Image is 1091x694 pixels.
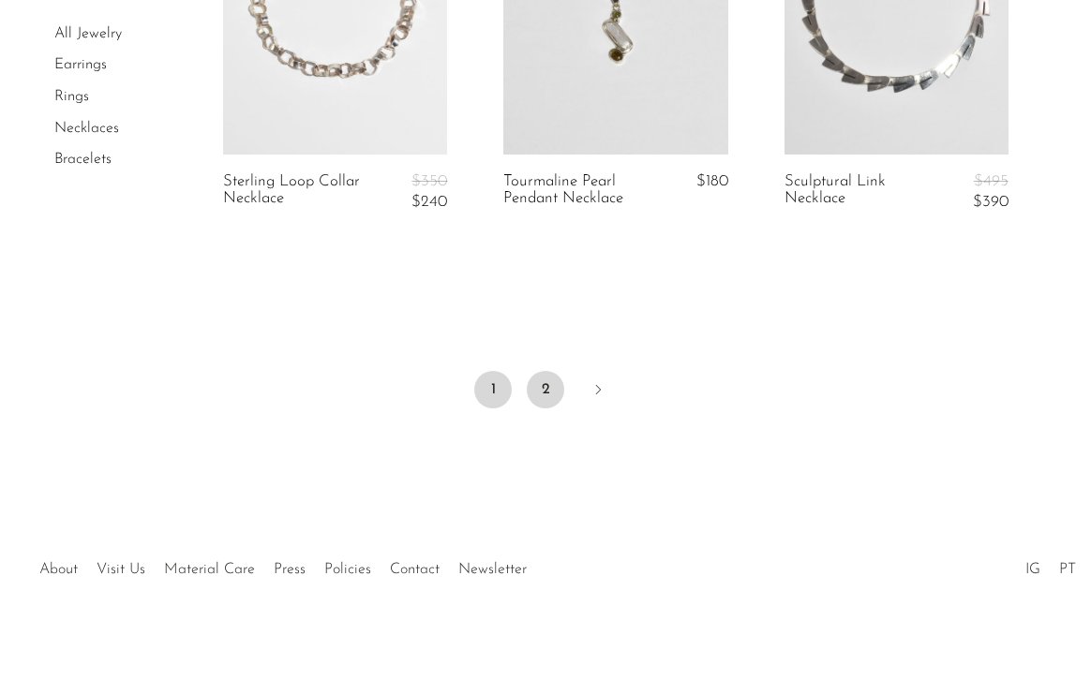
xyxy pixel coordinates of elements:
[503,173,649,208] a: Tourmaline Pearl Pendant Necklace
[324,562,371,577] a: Policies
[164,562,255,577] a: Material Care
[696,173,728,189] span: $180
[1025,562,1040,577] a: IG
[54,89,89,104] a: Rings
[54,26,122,41] a: All Jewelry
[411,194,447,210] span: $240
[54,152,112,167] a: Bracelets
[474,371,512,408] span: 1
[274,562,306,577] a: Press
[785,173,930,212] a: Sculptural Link Necklace
[973,194,1009,210] span: $390
[1059,562,1076,577] a: PT
[54,121,119,136] a: Necklaces
[579,371,617,412] a: Next
[1016,547,1085,583] ul: Social Medias
[527,371,564,408] a: 2
[974,173,1009,189] span: $495
[30,547,536,583] ul: Quick links
[411,173,447,189] span: $350
[97,562,145,577] a: Visit Us
[54,58,107,73] a: Earrings
[223,173,368,212] a: Sterling Loop Collar Necklace
[39,562,78,577] a: About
